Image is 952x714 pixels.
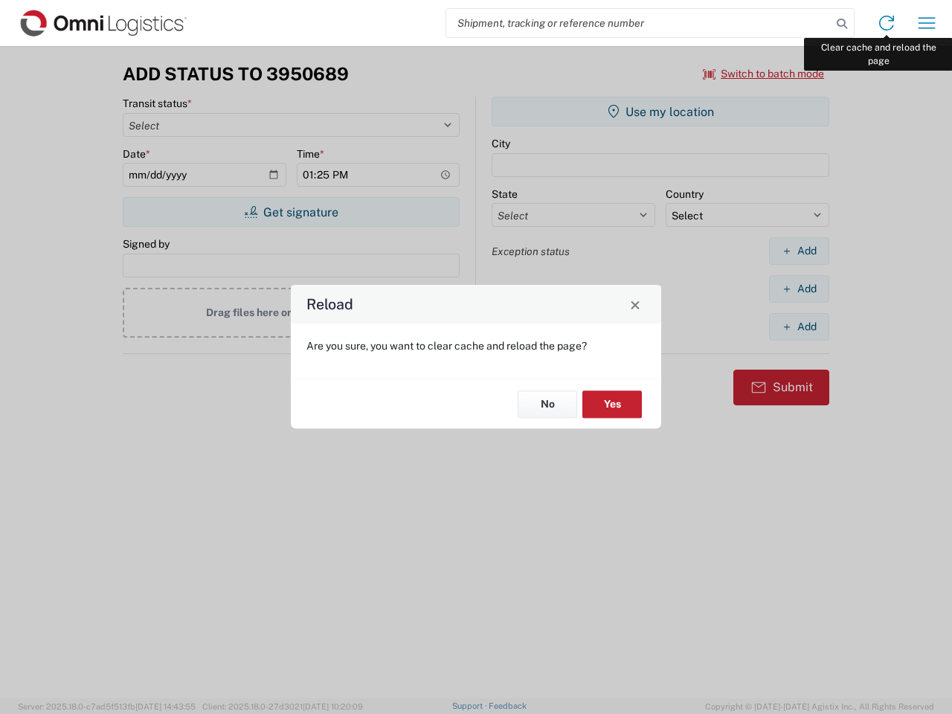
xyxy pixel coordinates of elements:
button: Close [625,294,646,315]
p: Are you sure, you want to clear cache and reload the page? [306,339,646,353]
button: Yes [582,390,642,418]
h4: Reload [306,294,353,315]
button: No [518,390,577,418]
input: Shipment, tracking or reference number [446,9,832,37]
